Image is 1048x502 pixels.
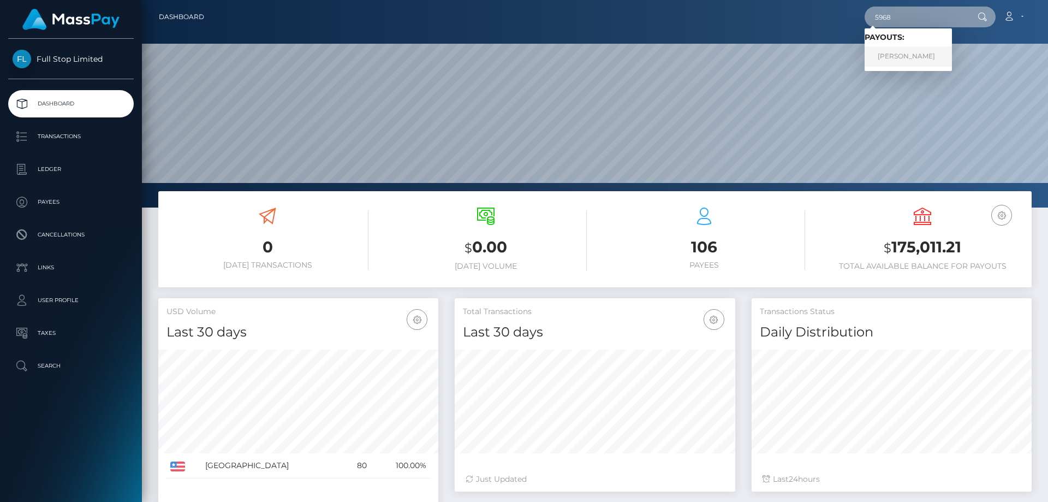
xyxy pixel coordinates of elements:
[170,462,185,471] img: US.png
[13,325,129,341] p: Taxes
[13,358,129,374] p: Search
[371,453,430,479] td: 100.00%
[821,237,1023,259] h3: 175,011.21
[8,188,134,216] a: Payees
[166,323,430,342] h4: Last 30 days
[13,292,129,309] p: User Profile
[13,194,129,210] p: Payees
[763,474,1021,485] div: Last hours
[760,306,1023,317] h5: Transactions Status
[13,50,31,68] img: Full Stop Limited
[8,352,134,380] a: Search
[821,262,1023,271] h6: Total Available Balance for Payouts
[463,306,727,317] h5: Total Transactions
[760,323,1023,342] h4: Daily Distribution
[159,5,204,28] a: Dashboard
[8,90,134,117] a: Dashboard
[166,237,368,258] h3: 0
[8,54,134,64] span: Full Stop Limited
[8,287,134,314] a: User Profile
[603,261,805,270] h6: Payees
[865,33,952,42] h6: Payouts:
[13,259,129,276] p: Links
[13,128,129,145] p: Transactions
[8,254,134,281] a: Links
[13,227,129,243] p: Cancellations
[466,474,724,485] div: Just Updated
[603,237,805,258] h3: 106
[343,453,371,479] td: 80
[22,9,120,30] img: MassPay Logo
[13,96,129,112] p: Dashboard
[465,240,472,256] small: $
[385,262,587,271] h6: [DATE] Volume
[789,474,798,484] span: 24
[385,237,587,259] h3: 0.00
[8,221,134,249] a: Cancellations
[166,306,430,317] h5: USD Volume
[865,46,952,67] a: [PERSON_NAME]
[865,7,967,27] input: Search...
[8,320,134,347] a: Taxes
[13,161,129,178] p: Ledger
[884,240,891,256] small: $
[201,453,343,479] td: [GEOGRAPHIC_DATA]
[463,323,727,342] h4: Last 30 days
[8,156,134,183] a: Ledger
[8,123,134,150] a: Transactions
[166,261,368,270] h6: [DATE] Transactions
